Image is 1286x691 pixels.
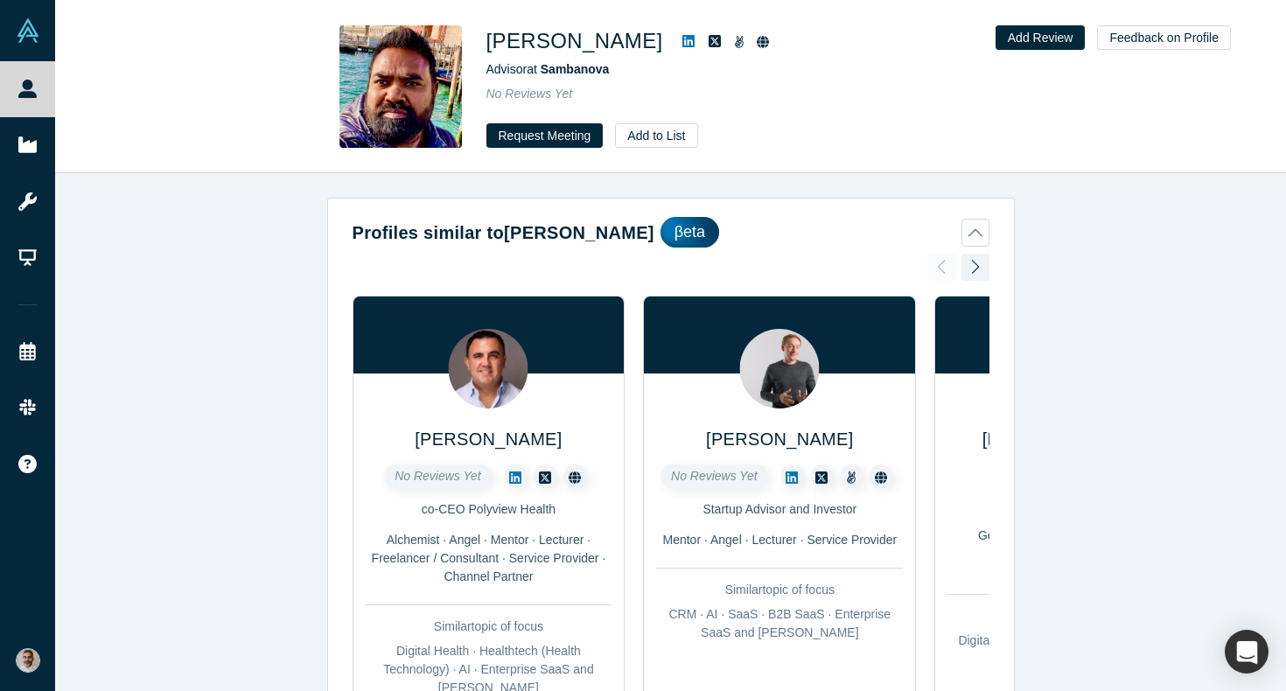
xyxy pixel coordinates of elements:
span: co-CEO Polyview Health [422,502,556,516]
img: Michael Wolfe's Profile Image [740,329,820,408]
span: No Reviews Yet [395,469,481,483]
div: Similar topic of focus [366,618,612,636]
button: Add Review [996,25,1086,50]
a: Sambanova [541,62,610,76]
a: [PERSON_NAME] [706,429,853,449]
img: Dimitri Arges's Profile Image [449,329,528,408]
div: Similar topic of focus [947,607,1194,625]
h2: Profiles similar to [PERSON_NAME] [353,220,654,246]
span: Startup Advisor and Investor [702,502,856,516]
a: [PERSON_NAME] ten [PERSON_NAME] [982,429,1160,475]
div: Alchemist · Angel · Mentor · Lecturer · Freelancer / Consultant · Service Provider · Channel Partner [366,531,612,586]
div: Mentor · VC [947,557,1194,576]
button: Profiles similar to[PERSON_NAME]βeta [353,217,989,248]
button: Request Meeting [486,123,604,148]
span: Digital Health · fintech · SaaS · Enterprise SaaS [958,633,1184,666]
span: CRM · AI · SaaS · B2B SaaS · Enterprise SaaS and [PERSON_NAME] [668,607,891,639]
div: βeta [660,217,719,248]
a: [PERSON_NAME] [415,429,562,449]
div: Similar topic of focus [656,581,903,599]
span: General Partner- Red Bike Capital [978,528,1164,542]
span: No Reviews Yet [486,87,573,101]
div: Mentor · Angel · Lecturer · Service Provider [656,531,903,549]
img: Alchemist Vault Logo [16,18,40,43]
h1: [PERSON_NAME] [486,25,663,57]
img: Venu Anuganti's Profile Image [339,25,462,148]
span: Advisor at [486,62,610,76]
button: Feedback on Profile [1097,25,1231,50]
span: No Reviews Yet [671,469,758,483]
img: Gotam Bhardwaj's Account [16,648,40,673]
button: Add to List [615,123,697,148]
